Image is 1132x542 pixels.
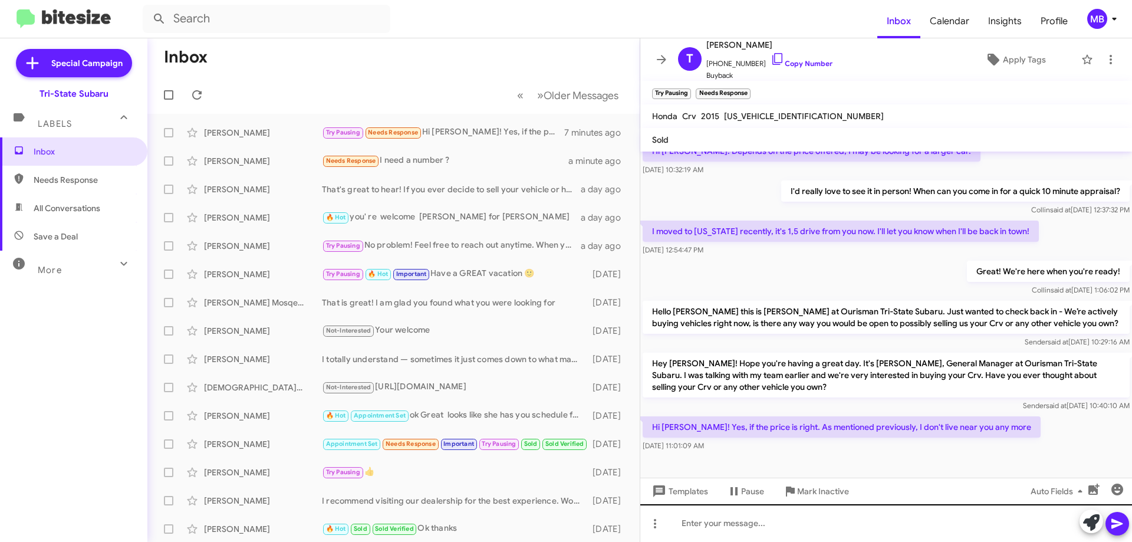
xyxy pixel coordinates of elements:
[204,438,322,450] div: [PERSON_NAME]
[955,49,1075,70] button: Apply Tags
[741,481,764,502] span: Pause
[204,353,322,365] div: [PERSON_NAME]
[650,481,708,502] span: Templates
[643,301,1130,334] p: Hello [PERSON_NAME] this is [PERSON_NAME] at Ourisman Tri-State Subaru. Just wanted to check back...
[34,231,78,242] span: Save a Deal
[322,495,587,507] div: I recommend visiting our dealership for the best experience. Would you like to schedule an appoin...
[38,265,62,275] span: More
[322,437,587,451] div: Hey just following up on this
[587,297,630,308] div: [DATE]
[368,129,418,136] span: Needs Response
[368,270,388,278] span: 🔥 Hot
[1032,285,1130,294] span: Collin [DATE] 1:06:02 PM
[640,481,718,502] button: Templates
[1077,9,1119,29] button: MB
[204,127,322,139] div: [PERSON_NAME]
[326,468,360,476] span: Try Pausing
[581,183,630,195] div: a day ago
[204,212,322,224] div: [PERSON_NAME]
[1031,481,1087,502] span: Auto Fields
[386,440,436,448] span: Needs Response
[204,495,322,507] div: [PERSON_NAME]
[524,440,538,448] span: Sold
[204,183,322,195] div: [PERSON_NAME]
[204,467,322,478] div: [PERSON_NAME]
[326,242,360,249] span: Try Pausing
[643,221,1039,242] p: I moved to [US_STATE] recently, it's 1,5 drive from you now. I'll let you know when I'll be back ...
[1003,49,1046,70] span: Apply Tags
[204,268,322,280] div: [PERSON_NAME]
[204,410,322,422] div: [PERSON_NAME]
[204,325,322,337] div: [PERSON_NAME]
[38,119,72,129] span: Labels
[530,83,626,107] button: Next
[877,4,920,38] a: Inbox
[326,213,346,221] span: 🔥 Hot
[587,467,630,478] div: [DATE]
[564,127,630,139] div: 7 minutes ago
[537,88,544,103] span: »
[326,525,346,533] span: 🔥 Hot
[643,165,703,174] span: [DATE] 10:32:19 AM
[164,48,208,67] h1: Inbox
[1025,337,1130,346] span: Sender [DATE] 10:29:16 AM
[587,268,630,280] div: [DATE]
[581,240,630,252] div: a day ago
[643,441,704,450] span: [DATE] 11:01:09 AM
[517,88,524,103] span: «
[587,382,630,393] div: [DATE]
[643,353,1130,398] p: Hey [PERSON_NAME]! Hope you're having a great day. It's [PERSON_NAME], General Manager at Ourisma...
[1048,337,1068,346] span: said at
[652,134,669,145] span: Sold
[354,412,406,419] span: Appointment Set
[920,4,979,38] a: Calendar
[204,297,322,308] div: [PERSON_NAME] Mosqeura
[326,412,346,419] span: 🔥 Hot
[771,59,832,68] a: Copy Number
[482,440,516,448] span: Try Pausing
[322,409,587,422] div: ok Great looks like she has you schedule for [DATE] @10:00am [STREET_ADDRESS]
[797,481,849,502] span: Mark Inactive
[686,50,693,68] span: T
[1046,401,1067,410] span: said at
[322,380,587,394] div: [URL][DOMAIN_NAME]
[322,239,581,252] div: No problem! Feel free to reach out anytime. When you're ready, I'd be happy to help schedule a vi...
[204,523,322,535] div: [PERSON_NAME]
[326,157,376,165] span: Needs Response
[643,416,1041,438] p: Hi [PERSON_NAME]! Yes, if the price is right. As mentioned previously, I don't live near you any ...
[204,240,322,252] div: [PERSON_NAME]
[706,70,832,81] span: Buyback
[774,481,858,502] button: Mark Inactive
[375,525,414,533] span: Sold Verified
[204,382,322,393] div: [DEMOGRAPHIC_DATA][PERSON_NAME]
[322,267,587,281] div: Have a GREAT vacation 🙂
[581,212,630,224] div: a day ago
[706,38,832,52] span: [PERSON_NAME]
[587,438,630,450] div: [DATE]
[322,297,587,308] div: That is great! I am glad you found what you were looking for
[781,180,1130,202] p: I'd really love to see it in person! When can you come in for a quick 10 minute appraisal?
[322,183,581,195] div: That's great to hear! If you ever decide to sell your vehicle or have any questions, feel free to...
[587,495,630,507] div: [DATE]
[354,525,367,533] span: Sold
[1031,4,1077,38] a: Profile
[322,154,568,167] div: I need a number ?
[587,410,630,422] div: [DATE]
[1023,401,1130,410] span: Sender [DATE] 10:40:10 AM
[587,523,630,535] div: [DATE]
[51,57,123,69] span: Special Campaign
[696,88,750,99] small: Needs Response
[1031,205,1130,214] span: Collin [DATE] 12:37:32 PM
[326,383,371,391] span: Not-Interested
[204,155,322,167] div: [PERSON_NAME]
[34,146,134,157] span: Inbox
[396,270,427,278] span: Important
[1050,205,1071,214] span: said at
[544,89,618,102] span: Older Messages
[16,49,132,77] a: Special Campaign
[326,270,360,278] span: Try Pausing
[701,111,719,121] span: 2015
